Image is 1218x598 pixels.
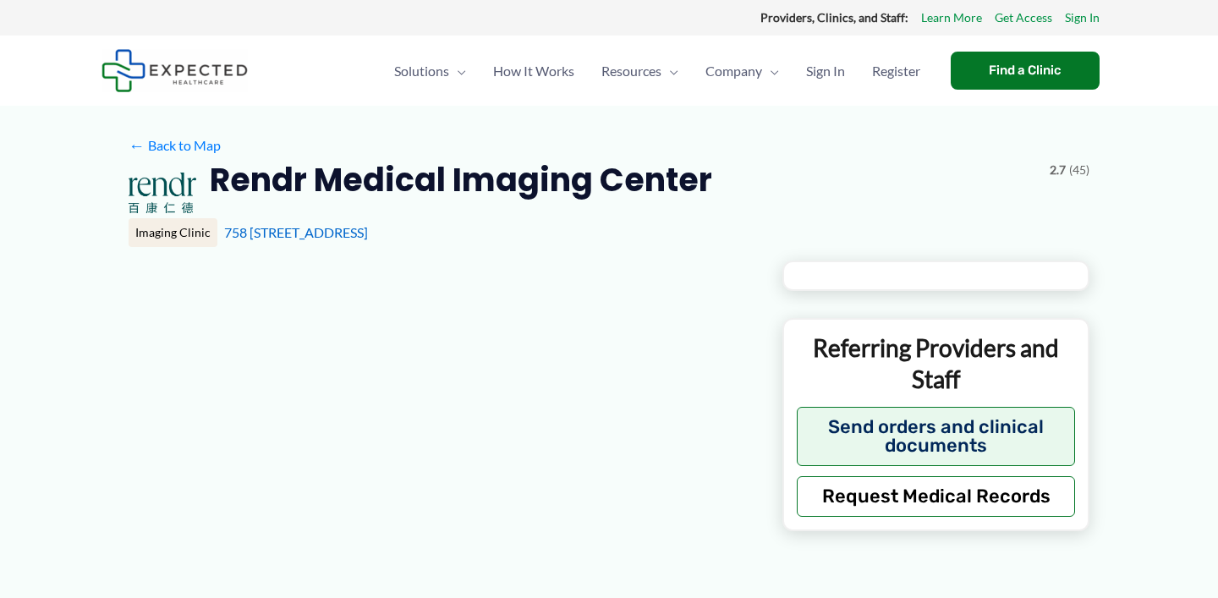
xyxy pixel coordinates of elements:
[705,41,762,101] span: Company
[762,41,779,101] span: Menu Toggle
[449,41,466,101] span: Menu Toggle
[951,52,1100,90] a: Find a Clinic
[797,407,1075,466] button: Send orders and clinical documents
[921,7,982,29] a: Learn More
[872,41,920,101] span: Register
[101,49,248,92] img: Expected Healthcare Logo - side, dark font, small
[859,41,934,101] a: Register
[760,10,908,25] strong: Providers, Clinics, and Staff:
[493,41,574,101] span: How It Works
[601,41,661,101] span: Resources
[1065,7,1100,29] a: Sign In
[793,41,859,101] a: Sign In
[381,41,934,101] nav: Primary Site Navigation
[480,41,588,101] a: How It Works
[692,41,793,101] a: CompanyMenu Toggle
[210,159,712,200] h2: Rendr Medical Imaging Center
[1050,159,1066,181] span: 2.7
[806,41,845,101] span: Sign In
[797,476,1075,517] button: Request Medical Records
[588,41,692,101] a: ResourcesMenu Toggle
[394,41,449,101] span: Solutions
[1069,159,1089,181] span: (45)
[224,224,368,240] a: 758 [STREET_ADDRESS]
[129,137,145,153] span: ←
[129,133,221,158] a: ←Back to Map
[995,7,1052,29] a: Get Access
[661,41,678,101] span: Menu Toggle
[381,41,480,101] a: SolutionsMenu Toggle
[797,332,1075,394] p: Referring Providers and Staff
[129,218,217,247] div: Imaging Clinic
